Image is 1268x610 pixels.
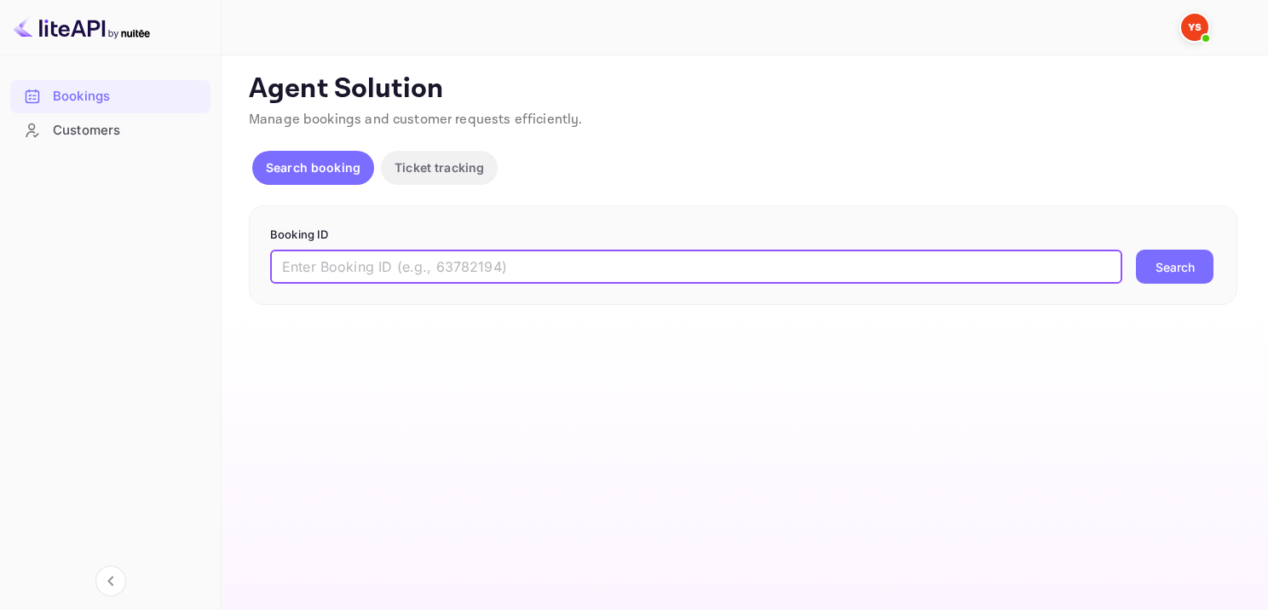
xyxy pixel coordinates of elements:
[10,80,210,112] a: Bookings
[53,121,202,141] div: Customers
[14,14,150,41] img: LiteAPI logo
[53,87,202,106] div: Bookings
[270,227,1216,244] p: Booking ID
[10,114,210,146] a: Customers
[10,114,210,147] div: Customers
[1181,14,1208,41] img: Yandex Support
[95,566,126,596] button: Collapse navigation
[395,158,484,176] p: Ticket tracking
[10,80,210,113] div: Bookings
[266,158,360,176] p: Search booking
[270,250,1122,284] input: Enter Booking ID (e.g., 63782194)
[249,72,1237,106] p: Agent Solution
[1136,250,1213,284] button: Search
[249,111,583,129] span: Manage bookings and customer requests efficiently.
